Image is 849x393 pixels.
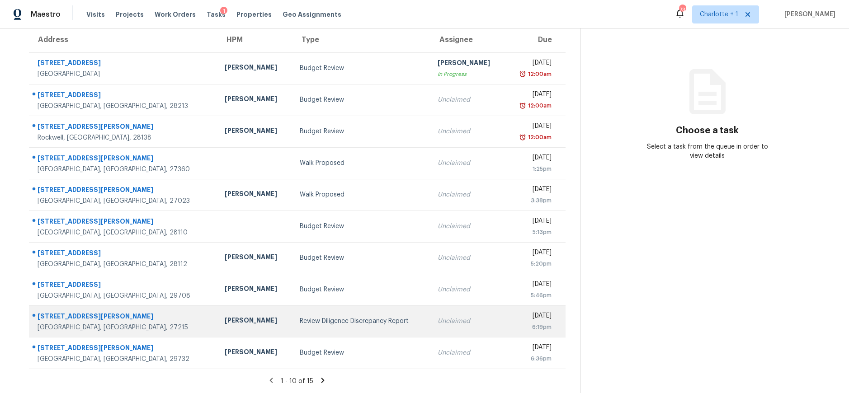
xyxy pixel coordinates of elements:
div: [STREET_ADDRESS] [38,280,210,291]
div: [DATE] [513,311,552,323]
div: 1:25pm [513,164,552,173]
span: Work Orders [155,10,196,19]
span: Projects [116,10,144,19]
div: 5:20pm [513,259,552,268]
div: [DATE] [513,185,552,196]
span: Maestro [31,10,61,19]
div: 3:38pm [513,196,552,205]
div: 5:13pm [513,228,552,237]
th: Address [29,27,217,52]
div: [STREET_ADDRESS][PERSON_NAME] [38,185,210,196]
div: 5:46pm [513,291,552,300]
div: Budget Review [300,348,423,357]
div: [PERSON_NAME] [225,253,285,264]
div: [STREET_ADDRESS][PERSON_NAME] [38,343,210,355]
span: 1 - 10 of 15 [281,378,313,384]
div: Unclaimed [438,317,498,326]
th: HPM [217,27,292,52]
div: Unclaimed [438,95,498,104]
div: Walk Proposed [300,159,423,168]
div: [GEOGRAPHIC_DATA], [GEOGRAPHIC_DATA], 27360 [38,165,210,174]
div: Select a task from the queue in order to view details [644,142,771,160]
span: Visits [86,10,105,19]
div: [DATE] [513,153,552,164]
div: 1 [220,7,227,16]
div: Budget Review [300,95,423,104]
div: Budget Review [300,285,423,294]
div: [DATE] [513,90,552,101]
div: Unclaimed [438,285,498,294]
th: Assignee [430,27,505,52]
div: 12:00am [526,70,552,79]
img: Overdue Alarm Icon [519,133,526,142]
div: [DATE] [513,343,552,354]
div: [PERSON_NAME] [225,189,285,201]
span: Tasks [207,11,226,18]
div: [GEOGRAPHIC_DATA], [GEOGRAPHIC_DATA], 29708 [38,291,210,300]
div: Budget Review [300,222,423,231]
div: Unclaimed [438,190,498,199]
div: [STREET_ADDRESS] [38,248,210,260]
div: Unclaimed [438,253,498,262]
div: [DATE] [513,58,552,70]
div: [STREET_ADDRESS] [38,90,210,102]
div: [GEOGRAPHIC_DATA], [GEOGRAPHIC_DATA], 28112 [38,260,210,269]
div: [GEOGRAPHIC_DATA], [GEOGRAPHIC_DATA], 28213 [38,102,210,111]
div: [PERSON_NAME] [225,347,285,359]
div: [PERSON_NAME] [225,316,285,327]
div: [STREET_ADDRESS] [38,58,210,70]
div: [STREET_ADDRESS][PERSON_NAME] [38,154,210,165]
div: Unclaimed [438,159,498,168]
h3: Choose a task [676,126,739,135]
div: 73 [679,5,685,14]
div: Unclaimed [438,127,498,136]
div: [GEOGRAPHIC_DATA] [38,70,210,79]
div: Review Diligence Discrepancy Report [300,317,423,326]
div: Budget Review [300,127,423,136]
div: [PERSON_NAME] [225,126,285,137]
div: [GEOGRAPHIC_DATA], [GEOGRAPHIC_DATA], 27023 [38,196,210,206]
div: [STREET_ADDRESS][PERSON_NAME] [38,217,210,228]
div: 6:19pm [513,323,552,332]
div: Unclaimed [438,348,498,357]
div: [PERSON_NAME] [225,63,285,74]
div: [STREET_ADDRESS][PERSON_NAME] [38,122,210,133]
div: 12:00am [526,101,552,110]
span: [PERSON_NAME] [781,10,835,19]
span: Geo Assignments [283,10,341,19]
div: [GEOGRAPHIC_DATA], [GEOGRAPHIC_DATA], 27215 [38,323,210,332]
div: Walk Proposed [300,190,423,199]
div: [DATE] [513,280,552,291]
div: [STREET_ADDRESS][PERSON_NAME] [38,312,210,323]
div: 12:00am [526,133,552,142]
th: Due [505,27,566,52]
img: Overdue Alarm Icon [519,101,526,110]
div: [PERSON_NAME] [225,284,285,295]
div: [PERSON_NAME] [438,58,498,70]
span: Properties [236,10,272,19]
div: Budget Review [300,64,423,73]
div: [DATE] [513,216,552,228]
div: [PERSON_NAME] [225,94,285,106]
div: Unclaimed [438,222,498,231]
div: Budget Review [300,253,423,262]
th: Type [292,27,430,52]
span: Charlotte + 1 [700,10,738,19]
div: 6:36pm [513,354,552,363]
div: Rockwell, [GEOGRAPHIC_DATA], 28138 [38,133,210,142]
img: Overdue Alarm Icon [519,70,526,79]
div: [DATE] [513,122,552,133]
div: In Progress [438,70,498,79]
div: [DATE] [513,248,552,259]
div: [GEOGRAPHIC_DATA], [GEOGRAPHIC_DATA], 28110 [38,228,210,237]
div: [GEOGRAPHIC_DATA], [GEOGRAPHIC_DATA], 29732 [38,355,210,364]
